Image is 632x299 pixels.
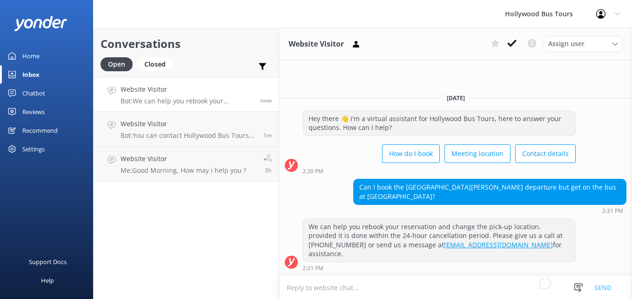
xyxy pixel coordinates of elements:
[444,240,553,249] a: [EMAIL_ADDRESS][DOMAIN_NAME]
[29,252,67,271] div: Support Docs
[444,144,511,163] button: Meeting location
[354,179,626,204] div: Can I book the [GEOGRAPHIC_DATA][PERSON_NAME] departure but get on the bus at [GEOGRAPHIC_DATA]?
[263,131,272,139] span: Sep 22 2025 02:29pm (UTC -07:00) America/Tijuana
[22,47,40,65] div: Home
[121,119,256,129] h4: Website Visitor
[303,168,576,174] div: Sep 22 2025 02:30pm (UTC -07:00) America/Tijuana
[121,97,253,105] p: Bot: We can help you rebook your reservation and change the pick-up location, provided it is done...
[353,207,626,214] div: Sep 22 2025 02:31pm (UTC -07:00) America/Tijuana
[260,96,272,104] span: Sep 22 2025 02:31pm (UTC -07:00) America/Tijuana
[101,35,272,53] h2: Conversations
[22,140,45,158] div: Settings
[515,144,576,163] button: Contact details
[303,265,576,271] div: Sep 22 2025 02:31pm (UTC -07:00) America/Tijuana
[41,271,54,290] div: Help
[548,39,585,49] span: Assign user
[121,84,253,95] h4: Website Visitor
[94,77,279,112] a: Website VisitorBot:We can help you rebook your reservation and change the pick-up location, provi...
[602,208,623,214] strong: 2:31 PM
[22,102,45,121] div: Reviews
[121,154,246,164] h4: Website Visitor
[303,219,575,262] div: We can help you rebook your reservation and change the pick-up location, provided it is done with...
[121,131,256,140] p: Bot: You can contact Hollywood Bus Tours by phone at [PHONE_NUMBER] or by email at [EMAIL_ADDRESS...
[303,169,323,174] strong: 2:30 PM
[22,121,58,140] div: Recommend
[303,111,575,136] div: Hey there 👋 I'm a virtual assistant for Hollywood Bus Tours, here to answer your questions. How c...
[14,16,67,31] img: yonder-white-logo.png
[441,94,471,102] span: [DATE]
[94,147,279,182] a: Website VisitorMe:Good Morning, How may i help you ?3h
[289,38,344,50] h3: Website Visitor
[94,112,279,147] a: Website VisitorBot:You can contact Hollywood Bus Tours by phone at [PHONE_NUMBER] or by email at ...
[101,59,137,69] a: Open
[101,57,133,71] div: Open
[382,144,440,163] button: How do I book
[137,59,177,69] a: Closed
[544,36,623,51] div: Assign User
[265,166,272,174] span: Sep 22 2025 11:10am (UTC -07:00) America/Tijuana
[22,84,45,102] div: Chatbot
[279,276,632,299] textarea: To enrich screen reader interactions, please activate Accessibility in Grammarly extension settings
[22,65,40,84] div: Inbox
[303,265,323,271] strong: 2:31 PM
[137,57,173,71] div: Closed
[121,166,246,175] p: Me: Good Morning, How may i help you ?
